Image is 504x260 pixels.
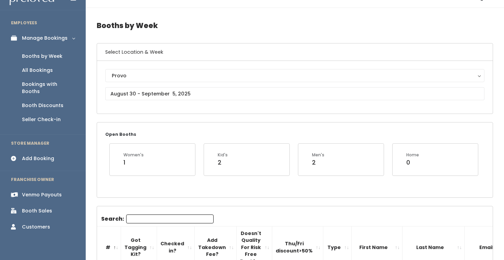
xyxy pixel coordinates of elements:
[406,152,419,158] div: Home
[22,67,53,74] div: All Bookings
[123,158,144,167] div: 1
[22,81,75,95] div: Bookings with Booths
[22,155,54,162] div: Add Booking
[126,214,214,223] input: Search:
[123,152,144,158] div: Women's
[101,214,214,223] label: Search:
[22,35,68,42] div: Manage Bookings
[105,87,484,100] input: August 30 - September 5, 2025
[218,152,228,158] div: Kid's
[22,223,50,231] div: Customers
[312,158,324,167] div: 2
[97,16,493,35] h4: Booths by Week
[312,152,324,158] div: Men's
[218,158,228,167] div: 2
[406,158,419,167] div: 0
[112,72,478,79] div: Provo
[22,102,63,109] div: Booth Discounts
[22,191,62,198] div: Venmo Payouts
[97,43,493,61] h6: Select Location & Week
[22,207,52,214] div: Booth Sales
[105,131,136,137] small: Open Booths
[105,69,484,82] button: Provo
[22,116,61,123] div: Seller Check-in
[22,53,62,60] div: Booths by Week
